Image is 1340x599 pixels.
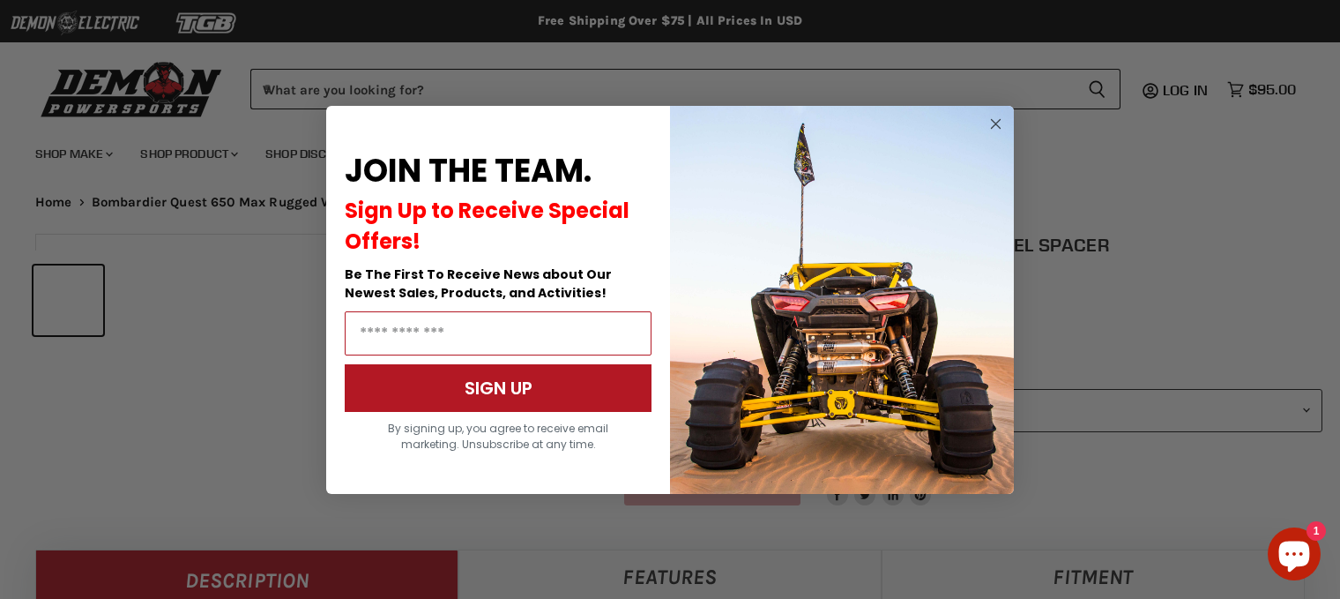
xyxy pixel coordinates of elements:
img: a9095488-b6e7-41ba-879d-588abfab540b.jpeg [670,106,1014,494]
span: Sign Up to Receive Special Offers! [345,196,629,256]
inbox-online-store-chat: Shopify online store chat [1262,528,1326,585]
input: Email Address [345,311,651,356]
span: By signing up, you agree to receive email marketing. Unsubscribe at any time. [388,421,608,452]
span: JOIN THE TEAM. [345,148,592,193]
span: Be The First To Receive News about Our Newest Sales, Products, and Activities! [345,266,612,302]
button: Close dialog [985,113,1007,135]
button: SIGN UP [345,364,651,412]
